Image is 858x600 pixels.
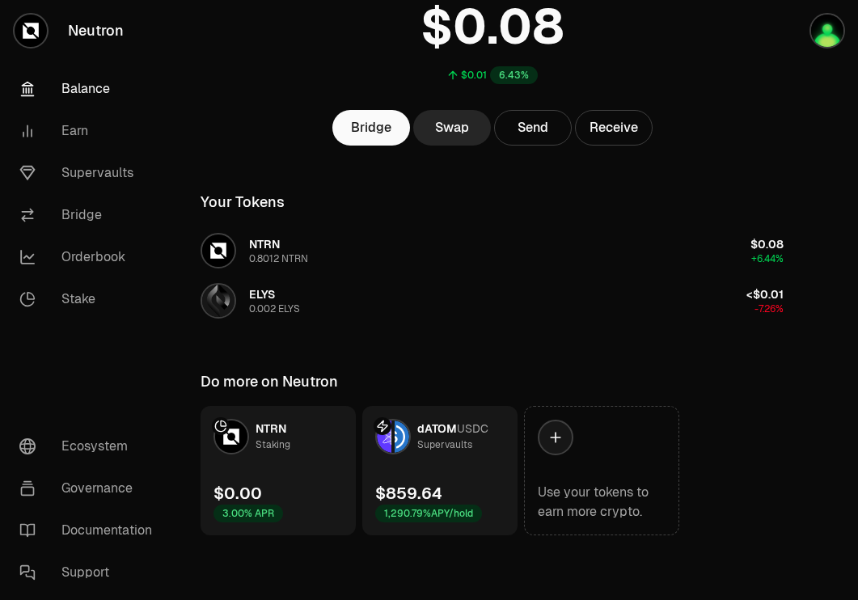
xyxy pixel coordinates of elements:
[811,15,843,47] img: Atom Staking
[524,406,679,535] a: Use your tokens to earn more crypto.
[213,482,262,505] div: $0.00
[417,437,472,453] div: Supervaults
[377,420,391,453] img: dATOM Logo
[256,437,290,453] div: Staking
[249,302,300,315] div: 0.002 ELYS
[201,406,356,535] a: NTRN LogoNTRNStaking$0.003.00% APR
[249,237,280,251] span: NTRN
[494,110,572,146] button: Send
[202,285,235,317] img: ELYS Logo
[191,226,793,275] button: NTRN LogoNTRN0.8012 NTRN$0.08+6.44%
[6,194,175,236] a: Bridge
[6,509,175,551] a: Documentation
[6,68,175,110] a: Balance
[751,252,784,265] span: +6.44%
[6,425,175,467] a: Ecosystem
[538,483,666,522] div: Use your tokens to earn more crypto.
[746,287,784,302] span: <$0.01
[6,110,175,152] a: Earn
[6,152,175,194] a: Supervaults
[332,110,410,146] a: Bridge
[6,236,175,278] a: Orderbook
[6,467,175,509] a: Governance
[202,235,235,267] img: NTRN Logo
[249,252,308,265] div: 0.8012 NTRN
[457,421,488,436] span: USDC
[413,110,491,146] a: Swap
[754,302,784,315] span: -7.26%
[375,482,442,505] div: $859.64
[362,406,518,535] a: dATOM LogoUSDC LogodATOMUSDCSupervaults$859.641,290.79%APY/hold
[256,421,286,436] span: NTRN
[417,421,457,436] span: dATOM
[395,420,409,453] img: USDC Logo
[191,277,793,325] button: ELYS LogoELYS0.002 ELYS<$0.01-7.26%
[201,191,285,213] div: Your Tokens
[249,287,275,302] span: ELYS
[375,505,482,522] div: 1,290.79% APY/hold
[6,278,175,320] a: Stake
[215,420,247,453] img: NTRN Logo
[750,237,784,251] span: $0.08
[201,370,338,393] div: Do more on Neutron
[6,551,175,594] a: Support
[213,505,283,522] div: 3.00% APR
[490,66,538,84] div: 6.43%
[461,69,487,82] div: $0.01
[575,110,653,146] button: Receive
